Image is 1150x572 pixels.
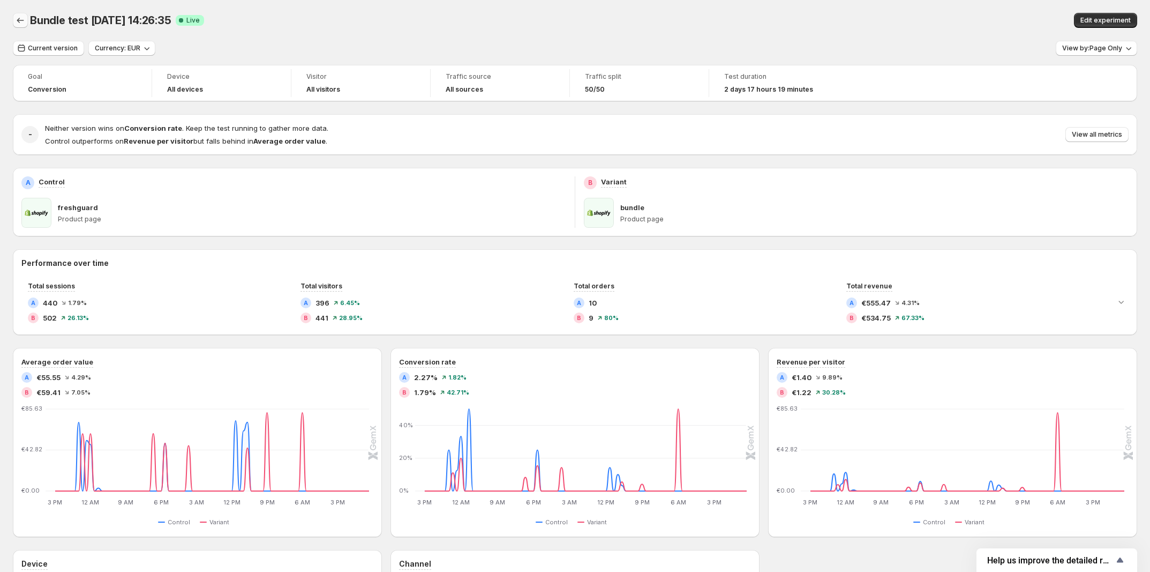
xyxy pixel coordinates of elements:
h4: All visitors [306,85,340,94]
span: €59.41 [36,387,61,398]
span: Variant [965,518,984,526]
span: 4.29 % [71,374,91,381]
span: Neither version wins on . Keep the test running to gather more data. [45,124,328,132]
span: 6.45 % [340,300,360,306]
span: 50/50 [585,85,605,94]
text: 3 AM [189,499,204,506]
text: 3 AM [562,499,577,506]
text: 40% [399,421,413,429]
a: VisitorAll visitors [306,71,415,95]
a: Traffic sourceAll sources [446,71,554,95]
span: Variant [587,518,607,526]
span: Control [923,518,945,526]
text: 3 PM [1086,499,1100,506]
h2: B [577,315,581,321]
span: 2.27% [414,372,438,383]
span: Total sessions [28,282,75,290]
h2: B [304,315,308,321]
a: DeviceAll devices [167,71,276,95]
button: Currency: EUR [88,41,155,56]
span: Current version [28,44,78,53]
text: 3 PM [330,499,345,506]
span: View all metrics [1072,130,1122,139]
span: Control [545,518,568,526]
text: 12 PM [979,499,996,506]
span: 26.13 % [67,315,89,321]
span: 30.28 % [822,389,846,396]
h3: Device [21,559,48,569]
text: €85.63 [777,405,798,412]
span: Test duration [724,72,833,81]
span: 9.89 % [822,374,843,381]
text: 9 PM [635,499,650,506]
button: Variant [200,516,234,529]
text: €0.00 [777,487,795,494]
span: Total orders [574,282,614,290]
span: Total visitors [300,282,342,290]
button: Variant [577,516,611,529]
h2: B [850,315,854,321]
button: View all metrics [1065,127,1129,142]
h2: A [26,179,31,187]
a: Traffic split50/50 [585,71,694,95]
text: 9 PM [1015,499,1030,506]
p: Variant [601,176,627,187]
a: Test duration2 days 17 hours 19 minutes [724,71,833,95]
p: Product page [620,215,1129,224]
span: Help us improve the detailed report for A/B campaigns [987,555,1114,566]
span: Live [186,16,200,25]
p: Product page [58,215,566,224]
text: 6 AM [671,499,686,506]
img: freshguard [21,198,51,228]
h2: A [577,300,581,306]
p: bundle [620,202,644,213]
span: 2 days 17 hours 19 minutes [724,85,813,94]
h2: - [28,129,32,140]
text: 6 AM [295,499,310,506]
h2: B [25,389,29,396]
span: €1.22 [792,387,811,398]
h4: All devices [167,85,203,94]
img: bundle [584,198,614,228]
span: 67.33 % [901,315,924,321]
span: 396 [315,298,329,308]
strong: Revenue per visitor [124,137,193,145]
p: Control [39,176,65,187]
span: Edit experiment [1080,16,1131,25]
text: €42.82 [777,445,798,453]
text: 6 AM [1050,499,1065,506]
span: 28.95 % [339,315,363,321]
h3: Conversion rate [399,356,456,367]
button: Show survey - Help us improve the detailed report for A/B campaigns [987,554,1126,567]
span: Traffic source [446,72,554,81]
h2: A [31,300,35,306]
h4: All sources [446,85,483,94]
strong: Average order value [253,137,326,145]
span: €534.75 [861,313,891,323]
text: 6 PM [526,499,541,506]
text: 6 PM [909,499,924,506]
text: 3 AM [944,499,959,506]
span: €555.47 [861,298,891,308]
text: 9 AM [490,499,505,506]
span: 42.71 % [447,389,469,396]
text: 12 PM [597,499,614,506]
span: Traffic split [585,72,694,81]
h2: B [780,389,784,396]
button: Current version [13,41,84,56]
span: Visitor [306,72,415,81]
span: 9 [589,313,593,323]
span: €55.55 [36,372,61,383]
h3: Channel [399,559,431,569]
text: 12 AM [837,499,854,506]
span: Control outperforms on but falls behind in . [45,137,327,145]
text: 12 PM [223,499,240,506]
h2: A [25,374,29,381]
span: Currency: EUR [95,44,140,53]
span: 441 [315,313,328,323]
h2: A [850,300,854,306]
span: View by: Page Only [1062,44,1122,53]
span: 7.05 % [71,389,91,396]
span: Device [167,72,276,81]
h3: Revenue per visitor [777,356,845,367]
